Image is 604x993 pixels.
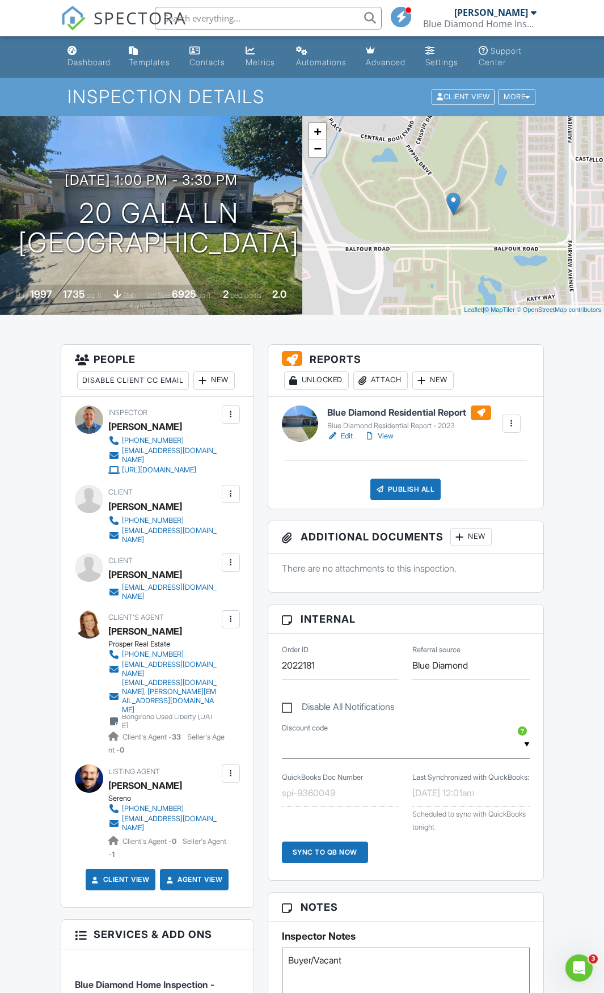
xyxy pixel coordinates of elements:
[296,57,347,67] div: Automations
[282,772,363,783] label: QuickBooks Doc Number
[450,528,492,546] div: New
[122,516,184,525] div: [PHONE_NUMBER]
[164,874,222,885] a: Agent View
[172,837,176,846] strong: 0
[108,794,228,803] div: Sereno
[123,837,178,846] span: Client's Agent -
[122,660,219,678] div: [EMAIL_ADDRESS][DOMAIN_NAME]
[517,306,601,313] a: © OpenStreetMap contributors
[122,804,184,813] div: [PHONE_NUMBER]
[65,172,238,188] h3: [DATE] 1:00 pm - 3:30 pm
[361,41,412,73] a: Advanced
[309,140,326,157] a: Zoom out
[108,837,226,858] span: Seller's Agent -
[364,430,394,442] a: View
[122,712,219,730] div: Bongirono Used Liberty [DATE]
[282,723,328,733] label: Discount code
[327,421,491,430] div: Blue Diamond Residential Report - 2023
[223,288,229,300] div: 2
[454,7,528,18] div: [PERSON_NAME]
[432,90,495,105] div: Client View
[77,371,189,390] div: Disable Client CC Email
[108,733,225,754] span: Seller's Agent -
[108,488,133,496] span: Client
[108,623,182,640] a: [PERSON_NAME]
[122,446,219,464] div: [EMAIL_ADDRESS][DOMAIN_NAME]
[122,583,219,601] div: [EMAIL_ADDRESS][DOMAIN_NAME]
[122,678,219,715] div: [EMAIL_ADDRESS][DOMAIN_NAME], [PERSON_NAME][EMAIL_ADDRESS][DOMAIN_NAME]
[425,57,458,67] div: Settings
[479,46,522,67] div: Support Center
[423,18,537,29] div: Blue Diamond Home Inspection Inc.
[268,345,543,397] h3: Reports
[412,772,529,783] label: Last Synchronized with QuickBooks:
[366,57,406,67] div: Advanced
[282,842,368,863] div: Sync to QB Now
[130,302,163,311] span: bathrooms
[282,702,395,716] label: Disable All Notifications
[272,288,286,300] div: 2.0
[108,649,219,660] a: [PHONE_NUMBER]
[122,650,184,659] div: [PHONE_NUMBER]
[108,583,219,601] a: [EMAIL_ADDRESS][DOMAIN_NAME]
[241,41,282,73] a: Metrics
[123,291,136,299] span: slab
[108,566,182,583] div: [PERSON_NAME]
[61,6,86,31] img: The Best Home Inspection Software - Spectora
[268,521,543,553] h3: Additional Documents
[146,291,170,299] span: Lot Size
[122,436,184,445] div: [PHONE_NUMBER]
[353,371,408,390] div: Attach
[108,777,182,794] a: [PERSON_NAME]
[108,408,147,417] span: Inspector
[30,288,52,300] div: 1997
[108,814,219,833] a: [EMAIL_ADDRESS][DOMAIN_NAME]
[327,430,353,442] a: Edit
[63,41,116,73] a: Dashboard
[90,874,150,885] a: Client View
[122,814,219,833] div: [EMAIL_ADDRESS][DOMAIN_NAME]
[589,954,598,964] span: 3
[189,57,225,67] div: Contacts
[412,645,461,655] label: Referral source
[108,640,228,649] div: Prosper Real Estate
[246,57,275,67] div: Metrics
[108,418,182,435] div: [PERSON_NAME]
[421,41,465,73] a: Settings
[327,405,491,420] h6: Blue Diamond Residential Report
[108,515,219,526] a: [PHONE_NUMBER]
[94,6,187,29] span: SPECTORA
[108,446,219,464] a: [EMAIL_ADDRESS][DOMAIN_NAME]
[108,435,219,446] a: [PHONE_NUMBER]
[16,291,28,299] span: Built
[108,678,219,715] a: [EMAIL_ADDRESS][DOMAIN_NAME], [PERSON_NAME][EMAIL_ADDRESS][DOMAIN_NAME]
[282,562,530,574] p: There are no attachments to this inspection.
[282,931,530,942] h5: Inspector Notes
[112,850,115,859] strong: 1
[230,291,261,299] span: bedrooms
[61,920,254,949] h3: Services & Add ons
[108,767,160,776] span: Listing Agent
[155,7,382,29] input: Search everything...
[430,92,497,100] a: Client View
[122,466,196,475] div: [URL][DOMAIN_NAME]
[108,526,219,544] a: [EMAIL_ADDRESS][DOMAIN_NAME]
[172,733,181,741] strong: 33
[198,291,212,299] span: sq.ft.
[268,605,543,634] h3: Internal
[129,57,170,67] div: Templates
[87,291,103,299] span: sq. ft.
[461,305,604,315] div: |
[108,613,164,622] span: Client's Agent
[108,464,219,476] a: [URL][DOMAIN_NAME]
[120,746,124,754] strong: 0
[108,498,182,515] div: [PERSON_NAME]
[122,526,219,544] div: [EMAIL_ADDRESS][DOMAIN_NAME]
[284,371,349,390] div: Unlocked
[484,306,515,313] a: © MapTiler
[185,41,233,73] a: Contacts
[499,90,535,105] div: More
[108,556,133,565] span: Client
